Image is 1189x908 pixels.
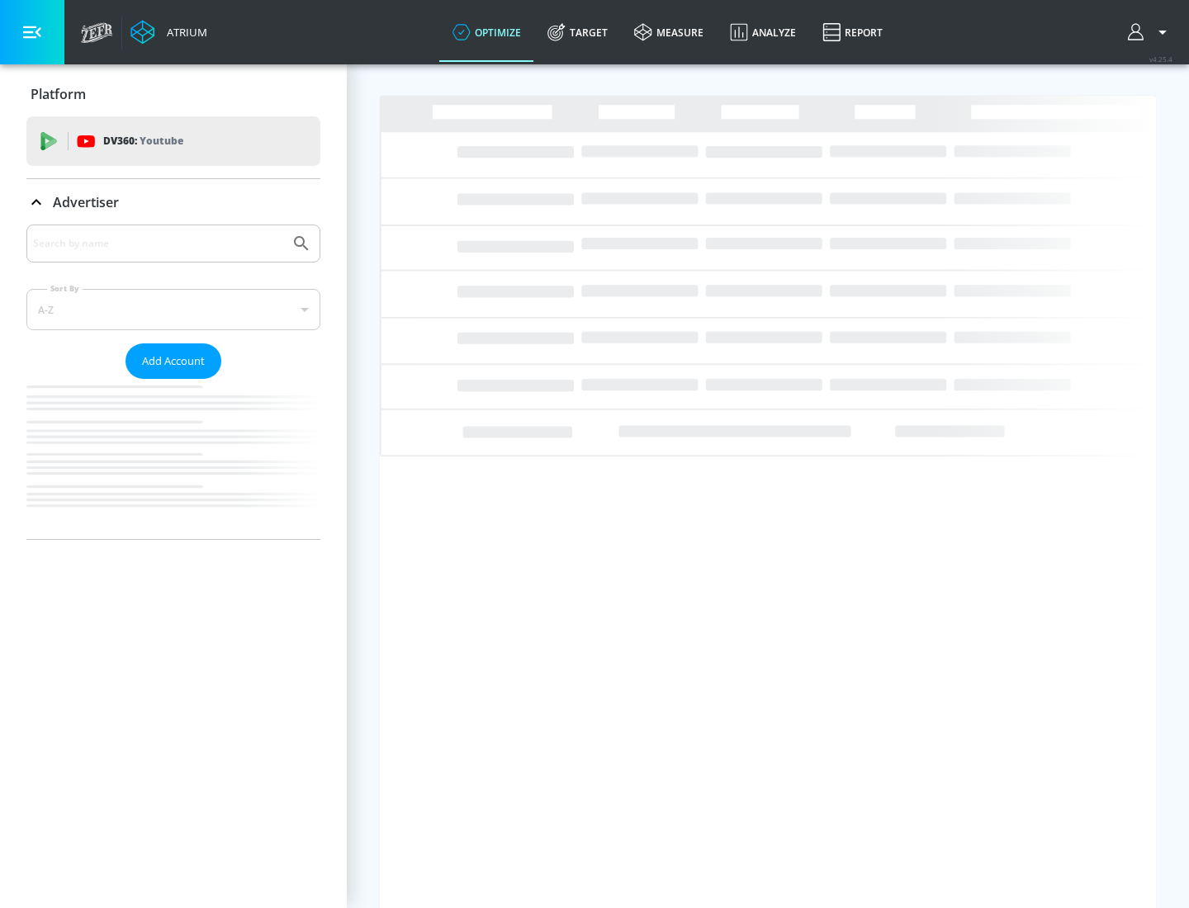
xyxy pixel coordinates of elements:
[140,132,183,149] p: Youtube
[130,20,207,45] a: Atrium
[53,193,119,211] p: Advertiser
[1149,54,1172,64] span: v 4.25.4
[26,289,320,330] div: A-Z
[160,25,207,40] div: Atrium
[26,379,320,539] nav: list of Advertiser
[142,352,205,371] span: Add Account
[26,71,320,117] div: Platform
[103,132,183,150] p: DV360:
[534,2,621,62] a: Target
[47,283,83,294] label: Sort By
[126,343,221,379] button: Add Account
[621,2,717,62] a: measure
[439,2,534,62] a: optimize
[717,2,809,62] a: Analyze
[809,2,896,62] a: Report
[31,85,86,103] p: Platform
[33,233,283,254] input: Search by name
[26,179,320,225] div: Advertiser
[26,116,320,166] div: DV360: Youtube
[26,225,320,539] div: Advertiser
